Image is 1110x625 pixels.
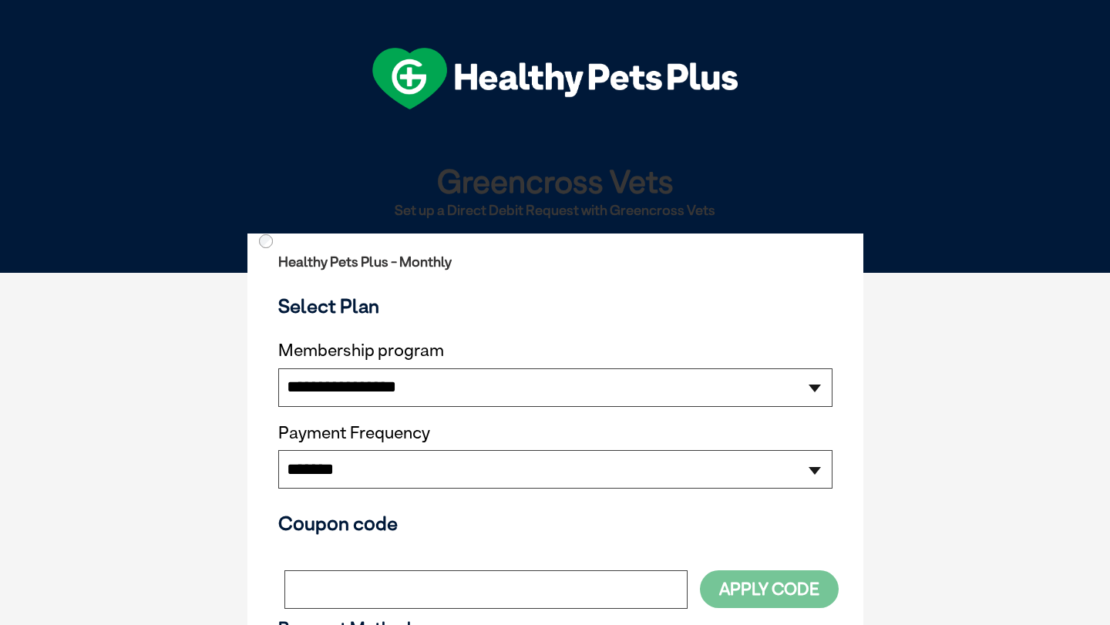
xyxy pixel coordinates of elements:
h3: Coupon code [278,512,832,535]
h1: Greencross Vets [254,163,857,198]
label: Payment Frequency [278,423,430,443]
label: Membership program [278,341,832,361]
img: hpp-logo-landscape-green-white.png [372,48,738,109]
h2: Healthy Pets Plus - Monthly [278,254,832,270]
h3: Select Plan [278,294,832,318]
h2: Set up a Direct Debit Request with Greencross Vets [254,203,857,218]
button: Apply Code [700,570,839,608]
